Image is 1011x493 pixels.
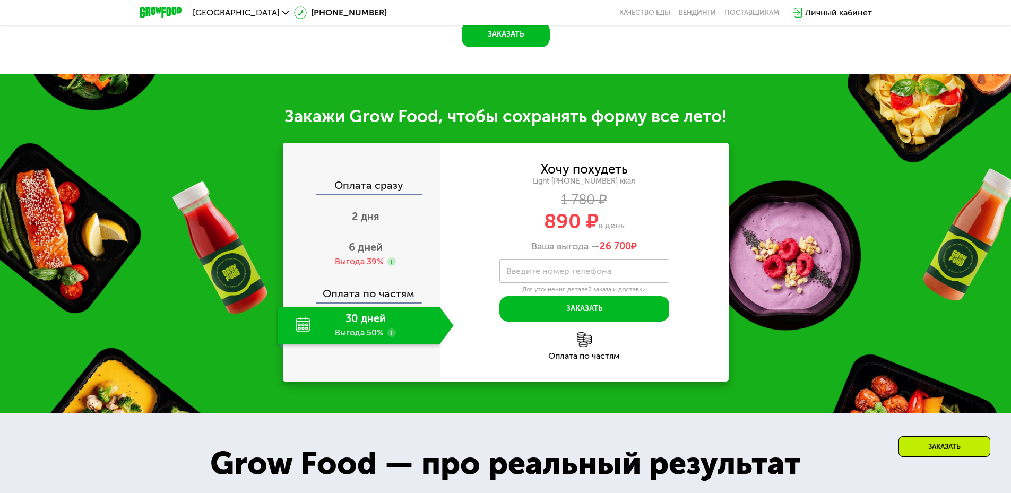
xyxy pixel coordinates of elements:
[440,177,729,186] div: Light [PHONE_NUMBER] ккал
[352,210,379,223] span: 2 дня
[440,352,729,360] div: Оплата по частям
[805,6,872,19] div: Личный кабинет
[462,22,550,47] button: Заказать
[335,256,383,267] div: Выгода 39%
[499,296,669,322] button: Заказать
[187,439,824,487] div: Grow Food — про реальный результат
[440,194,729,206] div: 1 780 ₽
[599,220,625,230] span: в день
[440,241,729,253] div: Ваша выгода —
[619,8,670,17] a: Качество еды
[506,268,611,274] label: Введите номер телефона
[294,6,387,19] a: [PHONE_NUMBER]
[577,332,592,347] img: l6xcnZfty9opOoJh.png
[284,278,440,302] div: Оплата по частям
[284,180,440,194] div: Оплата сразу
[679,8,716,17] a: Вендинги
[600,240,631,252] span: 26 700
[600,241,637,253] span: ₽
[544,209,599,233] span: 890 ₽
[193,8,280,17] span: [GEOGRAPHIC_DATA]
[541,163,628,175] div: Хочу похудеть
[724,8,779,17] div: поставщикам
[499,286,669,294] div: Для уточнения деталей заказа и доставки
[349,241,383,254] span: 6 дней
[898,436,990,457] div: Заказать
